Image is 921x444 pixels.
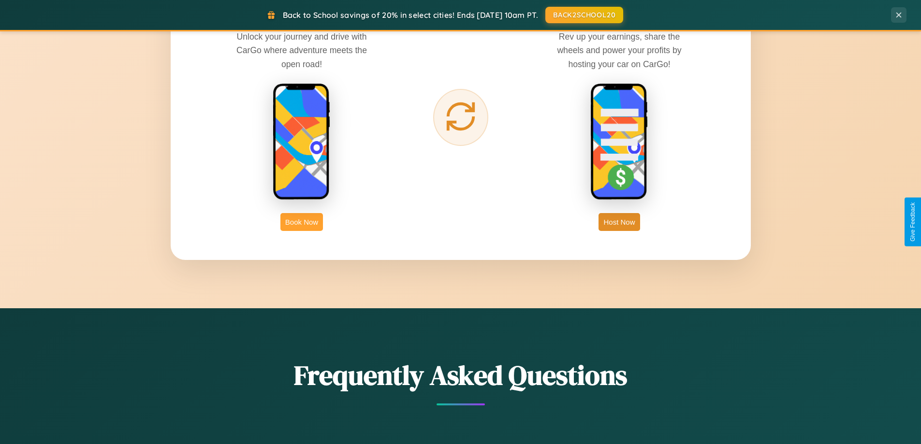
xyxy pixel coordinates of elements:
button: BACK2SCHOOL20 [545,7,623,23]
button: Book Now [280,213,323,231]
p: Rev up your earnings, share the wheels and power your profits by hosting your car on CarGo! [547,30,692,71]
span: Back to School savings of 20% in select cities! Ends [DATE] 10am PT. [283,10,538,20]
button: Host Now [599,213,640,231]
img: host phone [590,83,648,201]
div: Give Feedback [909,202,916,242]
p: Unlock your journey and drive with CarGo where adventure meets the open road! [229,30,374,71]
img: rent phone [273,83,331,201]
h2: Frequently Asked Questions [171,357,751,394]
